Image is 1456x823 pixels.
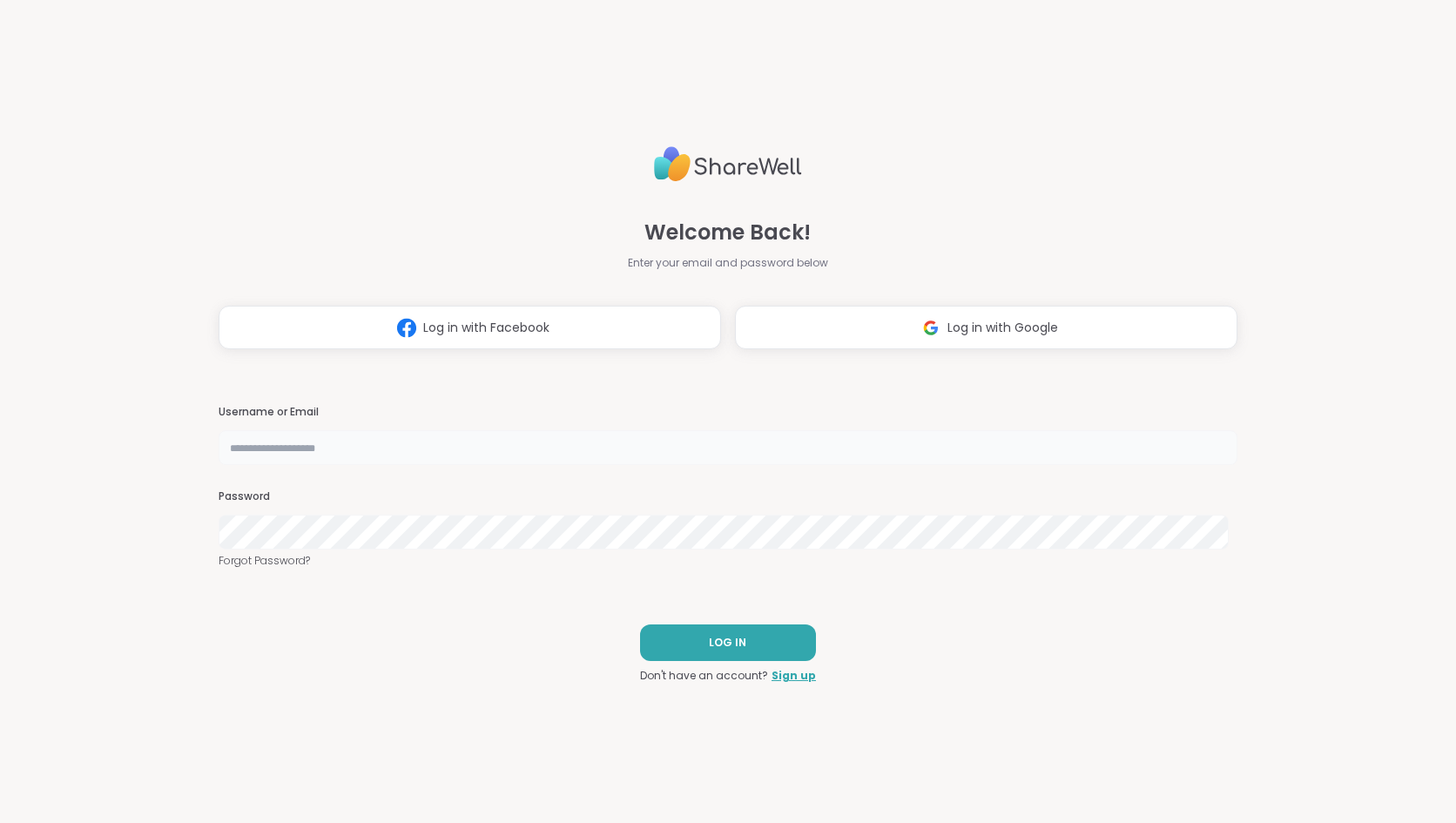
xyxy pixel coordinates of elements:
[947,319,1058,337] span: Log in with Google
[219,553,1237,569] a: Forgot Password?
[219,489,1237,504] h3: Password
[914,312,947,344] img: ShareWell Logomark
[219,306,721,349] button: Log in with Facebook
[644,217,811,248] span: Welcome Back!
[640,624,816,661] button: LOG IN
[628,255,828,271] span: Enter your email and password below
[390,312,423,344] img: ShareWell Logomark
[709,635,746,651] span: LOG IN
[772,668,816,684] a: Sign up
[219,405,1237,420] h3: Username or Email
[654,139,802,189] img: ShareWell Logo
[423,319,549,337] span: Log in with Facebook
[735,306,1237,349] button: Log in with Google
[640,668,768,684] span: Don't have an account?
